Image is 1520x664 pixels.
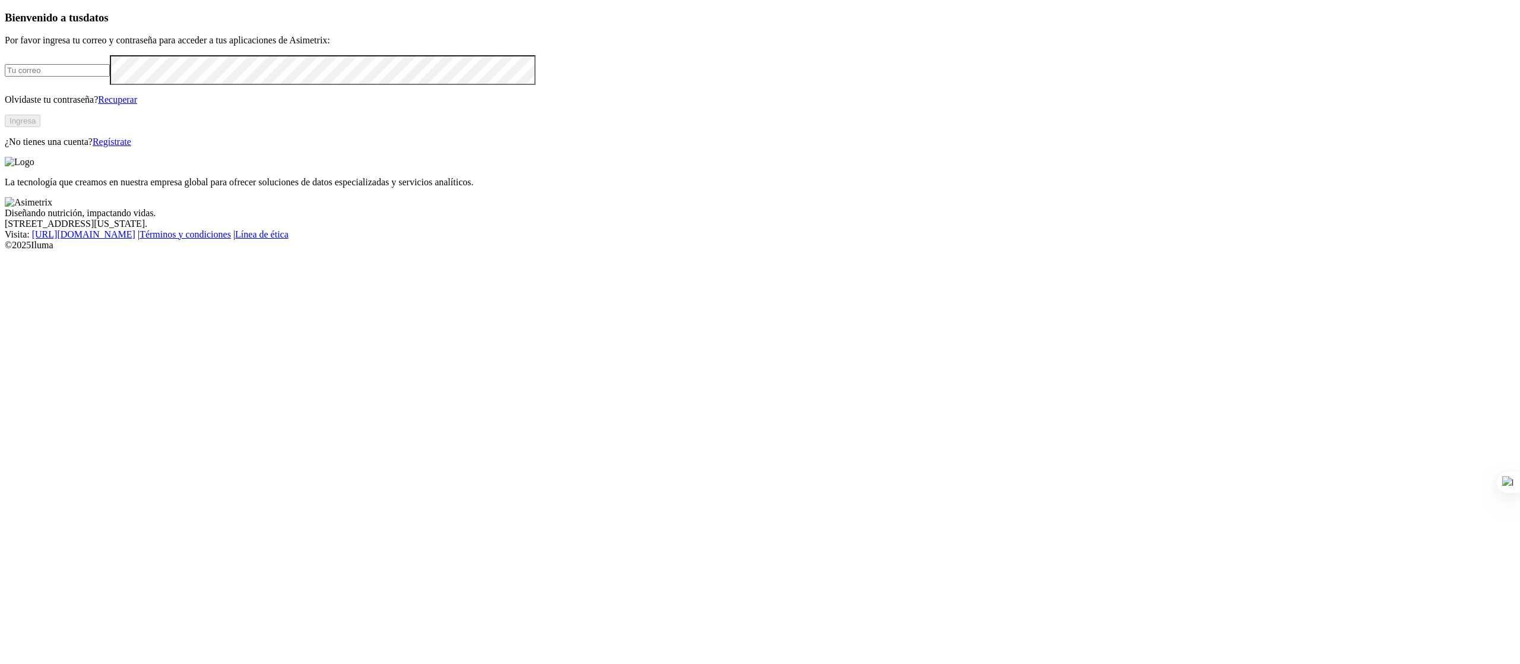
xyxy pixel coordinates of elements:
[5,219,1515,229] div: [STREET_ADDRESS][US_STATE].
[5,115,40,127] button: Ingresa
[5,157,34,167] img: Logo
[5,177,1515,188] p: La tecnología que creamos en nuestra empresa global para ofrecer soluciones de datos especializad...
[5,11,1515,24] h3: Bienvenido a tus
[93,137,131,147] a: Regístrate
[5,64,110,77] input: Tu correo
[32,229,135,239] a: [URL][DOMAIN_NAME]
[98,94,137,105] a: Recuperar
[235,229,289,239] a: Línea de ética
[5,35,1515,46] p: Por favor ingresa tu correo y contraseña para acceder a tus aplicaciones de Asimetrix:
[5,197,52,208] img: Asimetrix
[5,137,1515,147] p: ¿No tienes una cuenta?
[140,229,231,239] a: Términos y condiciones
[5,94,1515,105] p: Olvidaste tu contraseña?
[5,208,1515,219] div: Diseñando nutrición, impactando vidas.
[83,11,109,24] span: datos
[5,240,1515,251] div: © 2025 Iluma
[5,229,1515,240] div: Visita : | |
